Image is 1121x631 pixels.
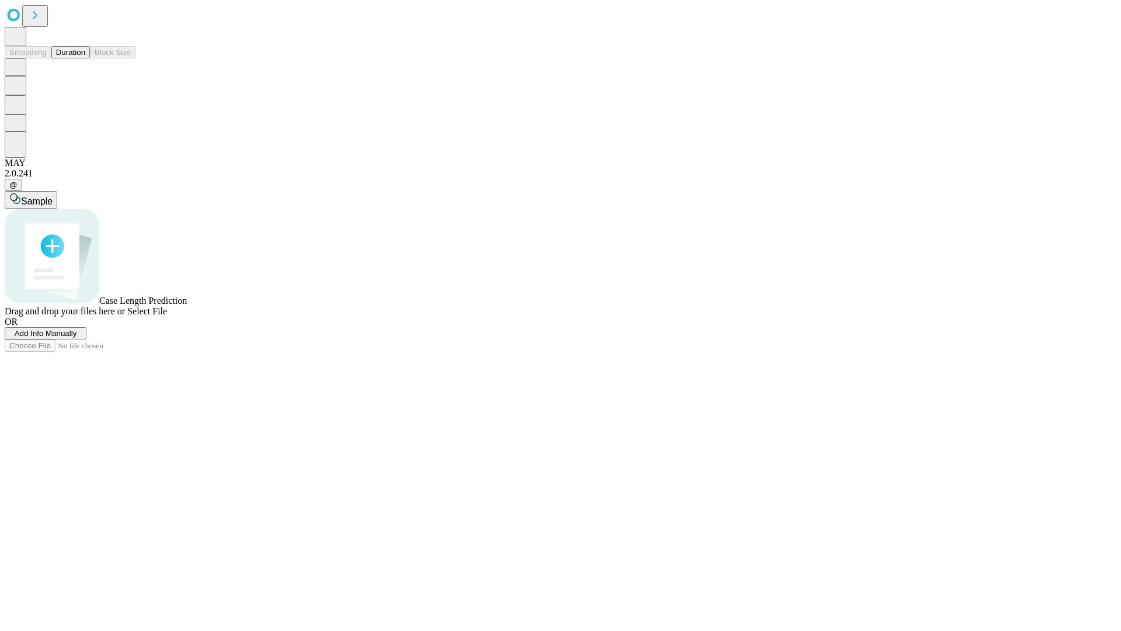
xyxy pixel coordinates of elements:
[5,179,22,191] button: @
[5,306,125,316] span: Drag and drop your files here or
[127,306,167,316] span: Select File
[51,46,90,58] button: Duration
[15,329,77,338] span: Add Info Manually
[5,317,18,327] span: OR
[5,158,1116,168] div: MAY
[5,46,51,58] button: Smoothing
[5,191,57,209] button: Sample
[9,181,18,189] span: @
[5,168,1116,179] div: 2.0.241
[5,327,86,339] button: Add Info Manually
[99,296,187,306] span: Case Length Prediction
[90,46,135,58] button: Block Size
[21,196,53,206] span: Sample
